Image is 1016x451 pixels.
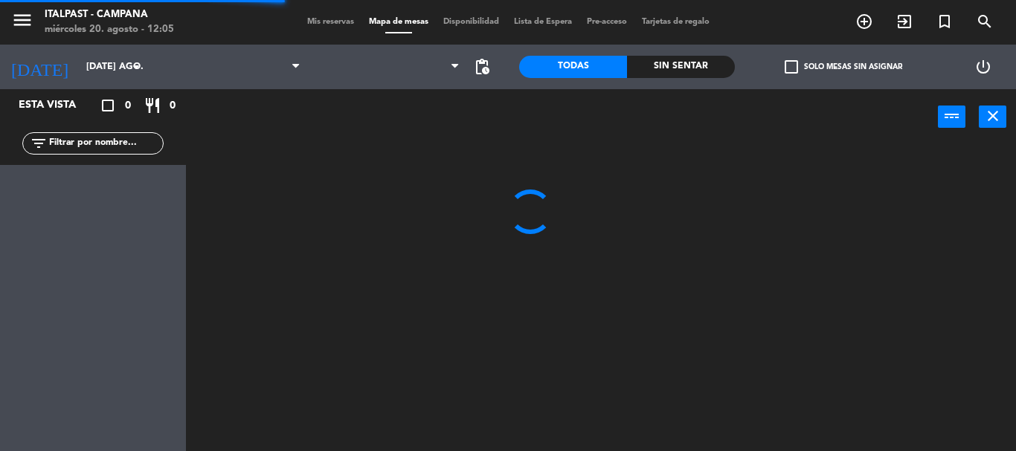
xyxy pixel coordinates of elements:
[896,13,913,30] i: exit_to_app
[785,60,902,74] label: Solo mesas sin asignar
[979,106,1006,128] button: close
[30,134,48,152] i: filter_list
[48,135,163,152] input: Filtrar por nombre...
[984,107,1002,125] i: close
[519,56,627,78] div: Todas
[936,13,954,30] i: turned_in_not
[943,107,961,125] i: power_input
[436,18,507,26] span: Disponibilidad
[579,18,634,26] span: Pre-acceso
[125,97,131,114] span: 0
[300,18,361,26] span: Mis reservas
[938,106,965,128] button: power_input
[855,13,873,30] i: add_circle_outline
[361,18,436,26] span: Mapa de mesas
[627,56,735,78] div: Sin sentar
[507,18,579,26] span: Lista de Espera
[45,22,174,37] div: miércoles 20. agosto - 12:05
[11,9,33,31] i: menu
[974,58,992,76] i: power_settings_new
[473,58,491,76] span: pending_actions
[170,97,176,114] span: 0
[127,58,145,76] i: arrow_drop_down
[99,97,117,114] i: crop_square
[144,97,161,114] i: restaurant
[45,7,174,22] div: Italpast - Campana
[976,13,994,30] i: search
[634,18,717,26] span: Tarjetas de regalo
[11,9,33,36] button: menu
[785,60,798,74] span: check_box_outline_blank
[7,97,107,114] div: Esta vista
